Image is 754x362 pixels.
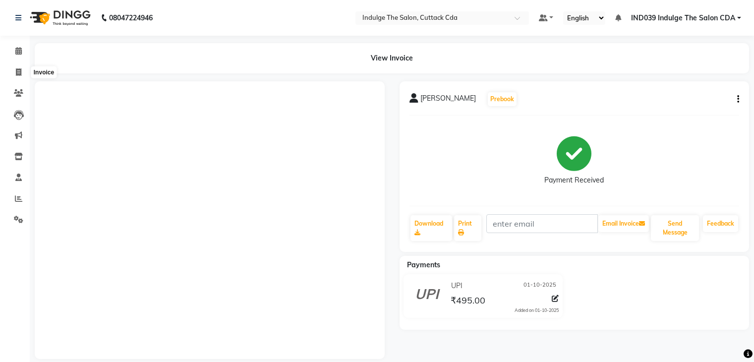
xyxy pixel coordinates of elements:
[651,215,699,241] button: Send Message
[451,295,485,308] span: ₹495.00
[544,175,604,185] div: Payment Received
[410,215,453,241] a: Download
[25,4,93,32] img: logo
[488,92,517,106] button: Prebook
[631,13,735,23] span: IND039 Indulge The Salon CDA
[407,260,440,269] span: Payments
[454,215,481,241] a: Print
[703,215,738,232] a: Feedback
[420,93,476,107] span: [PERSON_NAME]
[31,66,57,78] div: Invoice
[35,43,749,73] div: View Invoice
[109,4,153,32] b: 08047224946
[451,281,463,291] span: UPI
[515,307,559,314] div: Added on 01-10-2025
[598,215,649,232] button: Email Invoice
[523,281,556,291] span: 01-10-2025
[486,214,598,233] input: enter email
